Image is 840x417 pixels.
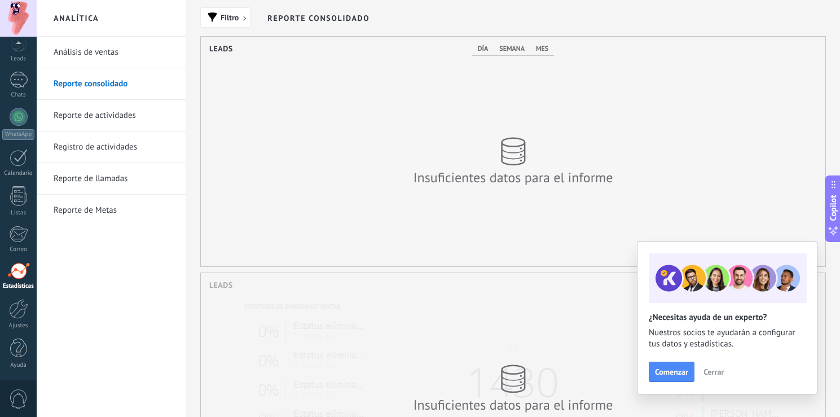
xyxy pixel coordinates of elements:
[37,100,186,131] li: Reporte de actividades
[54,131,174,163] a: Registro de actividades
[499,45,525,53] span: semana
[221,14,239,21] span: Filtro
[828,195,839,221] span: Copilot
[54,68,174,100] a: Reporte consolidado
[37,195,186,226] li: Reporte de Metas
[54,163,174,195] a: Reporte de llamadas
[649,327,806,350] span: Nuestros socios te ayudarán a configurar tus datos y estadísticas.
[2,246,35,253] div: Correo
[655,368,688,376] span: Comenzar
[649,312,806,323] h2: ¿Necesitas ayuda de un experto?
[2,362,35,369] div: Ayuda
[54,100,174,131] a: Reporte de actividades
[200,7,250,28] button: Filtro
[2,55,35,63] div: Leads
[2,322,35,330] div: Ajustes
[649,362,694,382] button: Comenzar
[54,37,174,68] a: Análisis de ventas
[412,396,615,414] div: Insuficientes datos para el informe
[37,131,186,163] li: Registro de actividades
[478,45,488,53] span: día
[2,170,35,177] div: Calendario
[37,68,186,100] li: Reporte consolidado
[2,209,35,217] div: Listas
[2,91,35,99] div: Chats
[2,129,34,140] div: WhatsApp
[37,163,186,195] li: Reporte de llamadas
[703,368,724,376] span: Cerrar
[2,283,35,290] div: Estadísticas
[37,37,186,68] li: Análisis de ventas
[698,363,729,380] button: Cerrar
[54,195,174,226] a: Reporte de Metas
[536,45,548,53] span: mes
[412,169,615,186] div: Insuficientes datos para el informe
